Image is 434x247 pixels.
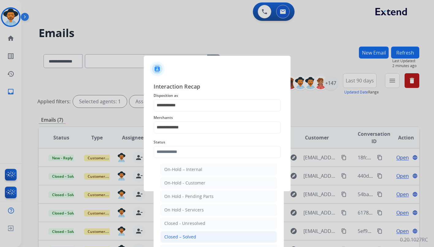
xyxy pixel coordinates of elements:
[164,180,205,186] div: On-Hold - Customer
[164,220,205,226] div: Closed - Unresolved
[154,82,281,92] span: Interaction Recap
[154,92,281,99] span: Disposition as
[164,166,202,173] div: On-Hold – Internal
[164,207,204,213] div: On Hold - Servicers
[400,236,428,243] p: 0.20.1027RC
[154,139,281,146] span: Status
[150,62,165,76] img: contactIcon
[164,193,214,199] div: On Hold - Pending Parts
[154,114,281,121] span: Merchants
[164,234,196,240] div: Closed – Solved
